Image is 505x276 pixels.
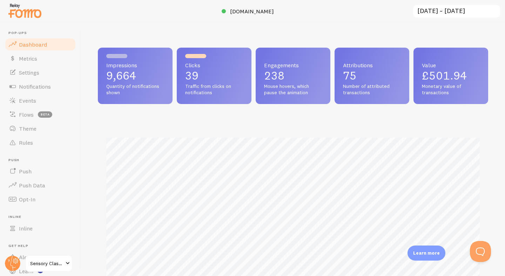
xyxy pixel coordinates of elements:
a: Settings [4,65,76,80]
span: Settings [19,69,39,76]
span: Push [19,168,32,175]
a: Flows beta [4,108,76,122]
p: 9,664 [106,70,164,81]
span: Learn [19,268,33,275]
a: Push Data [4,178,76,192]
a: Events [4,94,76,108]
span: Theme [19,125,36,132]
span: Number of attributed transactions [343,83,401,96]
span: Metrics [19,55,37,62]
span: Quantity of notifications shown [106,83,164,96]
span: Push [8,158,76,163]
span: Alerts [19,254,34,261]
span: Rules [19,139,33,146]
span: Mouse hovers, which pause the animation [264,83,322,96]
span: Pop-ups [8,31,76,35]
a: Dashboard [4,37,76,51]
span: Opt-In [19,196,35,203]
span: £501.94 [422,69,467,82]
span: Sensory Classroom [30,259,63,268]
span: Clicks [185,62,243,68]
a: Notifications [4,80,76,94]
span: Events [19,97,36,104]
p: 238 [264,70,322,81]
a: Opt-In [4,192,76,206]
a: Alerts [4,250,76,264]
span: Monetary value of transactions [422,83,480,96]
span: Push Data [19,182,45,189]
span: Engagements [264,62,322,68]
span: Notifications [19,83,51,90]
a: Theme [4,122,76,136]
div: Learn more [408,246,445,261]
span: Inline [19,225,33,232]
p: Learn more [413,250,440,256]
img: fomo-relay-logo-orange.svg [7,2,42,20]
a: Sensory Classroom [25,255,73,272]
p: 75 [343,70,401,81]
p: 39 [185,70,243,81]
span: beta [38,111,52,118]
span: Attributions [343,62,401,68]
span: Traffic from clicks on notifications [185,83,243,96]
span: Impressions [106,62,164,68]
a: Inline [4,221,76,235]
span: Inline [8,215,76,219]
span: Get Help [8,244,76,248]
span: Value [422,62,480,68]
a: Push [4,164,76,178]
span: Flows [19,111,34,118]
iframe: Help Scout Beacon - Open [470,241,491,262]
span: Dashboard [19,41,47,48]
a: Rules [4,136,76,150]
a: Metrics [4,51,76,65]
